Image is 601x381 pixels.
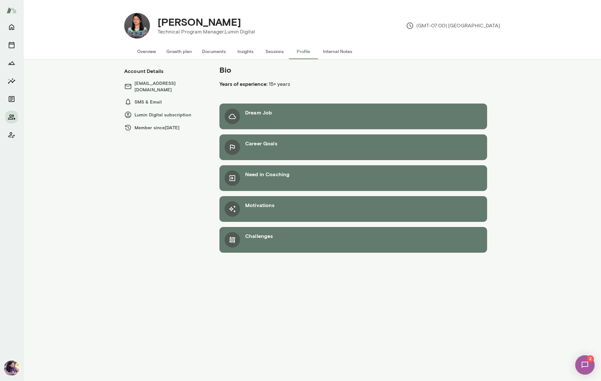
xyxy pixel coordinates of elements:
button: Internal Notes [318,44,357,59]
button: Documents [5,93,18,105]
h6: Need in Coaching [245,170,290,178]
button: Growth plan [161,44,197,59]
p: Technical Program Manager, Lumin Digital [158,28,255,36]
img: Aradhana Goel [4,360,19,376]
h4: [PERSON_NAME] [158,16,241,28]
button: Insights [231,44,260,59]
button: Sessions [260,44,289,59]
h6: [EMAIL_ADDRESS][DOMAIN_NAME] [124,80,207,93]
img: Mento [6,4,17,16]
button: Documents [197,44,231,59]
button: Home [5,21,18,33]
h6: Career Goals [245,140,277,147]
button: Members [5,111,18,123]
button: Insights [5,75,18,87]
h6: Lumin Digital subscription [124,111,207,119]
button: Client app [5,129,18,141]
h6: Member since [DATE] [124,124,207,132]
h6: Dream Job [245,109,272,116]
button: Sessions [5,39,18,51]
img: Bhavna Mittal [124,13,150,39]
h6: Motivations [245,201,275,209]
h6: Account Details [124,67,163,75]
h5: Bio [219,65,436,75]
b: Years of experience: [219,81,267,87]
button: Growth Plan [5,57,18,69]
h6: Challenges [245,232,273,240]
button: Overview [132,44,161,59]
button: Profile [289,44,318,59]
h6: SMS & Email [124,98,207,106]
p: 15+ years [219,80,436,88]
p: (GMT-07:00) [GEOGRAPHIC_DATA] [406,22,500,30]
